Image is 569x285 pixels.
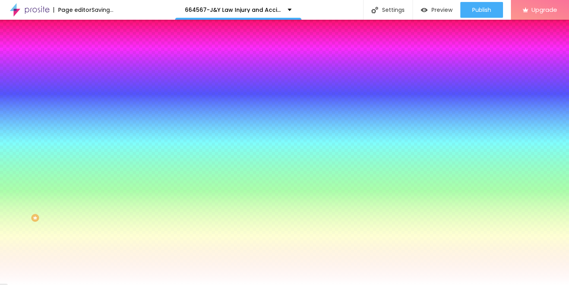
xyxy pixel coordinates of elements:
span: Publish [472,7,491,13]
div: Saving... [92,7,113,13]
img: Icone [371,7,378,13]
div: Page editor [53,7,92,13]
button: Publish [460,2,503,18]
button: Preview [413,2,460,18]
p: 664567-J&Y Law Injury and Accident Attorneys [185,7,282,13]
span: Upgrade [531,6,557,13]
span: Preview [431,7,452,13]
img: view-1.svg [421,7,428,13]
